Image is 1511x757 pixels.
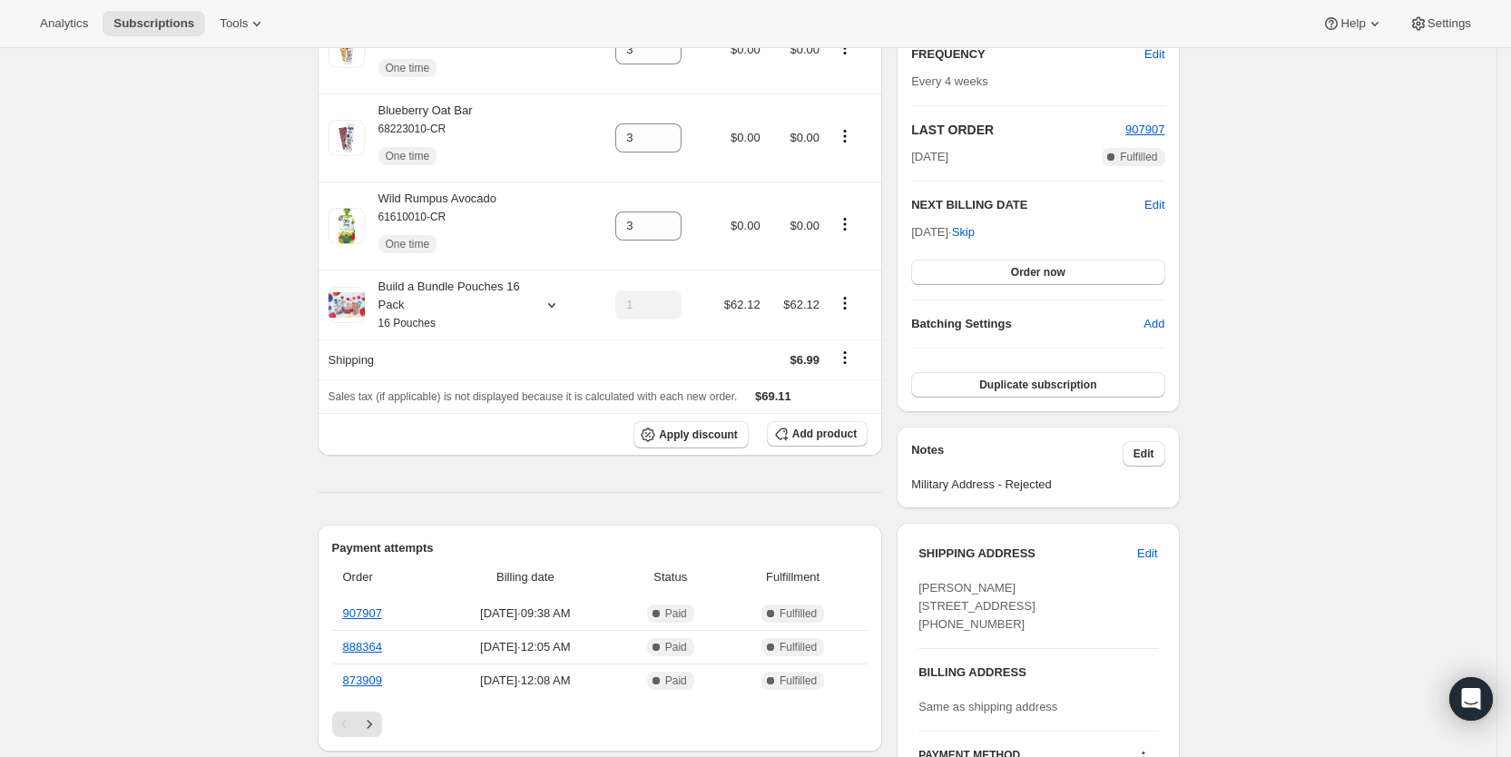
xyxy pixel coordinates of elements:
[365,14,510,86] div: Apple Cinnamon Oat Bar
[343,606,382,620] a: 907907
[911,121,1125,139] h2: LAST ORDER
[329,208,365,244] img: product img
[332,712,868,737] nav: Pagination
[386,237,430,251] span: One time
[790,353,819,367] span: $6.99
[911,441,1123,467] h3: Notes
[767,421,868,447] button: Add product
[918,545,1137,563] h3: SHIPPING ADDRESS
[220,16,248,31] span: Tools
[911,225,975,239] span: [DATE] ·
[830,214,859,234] button: Product actions
[633,421,749,448] button: Apply discount
[724,298,760,311] span: $62.12
[1143,315,1164,333] span: Add
[952,223,975,241] span: Skip
[941,218,986,247] button: Skip
[329,120,365,156] img: product img
[378,123,446,135] small: 68223010-CR
[911,196,1144,214] h2: NEXT BILLING DATE
[1011,265,1065,280] span: Order now
[792,427,857,441] span: Add product
[438,605,612,623] span: [DATE] · 09:38 AM
[103,11,205,36] button: Subscriptions
[40,16,88,31] span: Analytics
[783,298,819,311] span: $62.12
[729,568,857,586] span: Fulfillment
[979,378,1096,392] span: Duplicate subscription
[780,640,817,654] span: Fulfilled
[665,606,687,621] span: Paid
[438,672,612,690] span: [DATE] · 12:08 AM
[659,428,738,442] span: Apply discount
[332,539,868,557] h2: Payment attempts
[1133,40,1175,69] button: Edit
[357,712,382,737] button: Next
[790,43,819,56] span: $0.00
[1120,150,1157,164] span: Fulfilled
[378,211,446,223] small: 61610010-CR
[665,673,687,688] span: Paid
[911,315,1143,333] h6: Batching Settings
[1311,11,1394,36] button: Help
[1137,545,1157,563] span: Edit
[790,131,819,144] span: $0.00
[343,673,382,687] a: 873909
[780,606,817,621] span: Fulfilled
[665,640,687,654] span: Paid
[623,568,718,586] span: Status
[386,149,430,163] span: One time
[365,278,528,332] div: Build a Bundle Pouches 16 Pack
[365,190,497,262] div: Wild Rumpus Avocado
[911,372,1164,398] button: Duplicate subscription
[911,260,1164,285] button: Order now
[731,131,760,144] span: $0.00
[830,348,859,368] button: Shipping actions
[1398,11,1482,36] button: Settings
[1133,310,1175,339] button: Add
[318,339,591,379] th: Shipping
[1126,539,1168,568] button: Edit
[755,389,791,403] span: $69.11
[343,640,382,654] a: 888364
[731,219,760,232] span: $0.00
[1428,16,1471,31] span: Settings
[918,700,1057,713] span: Same as shipping address
[911,476,1164,494] span: Military Address - Rejected
[911,148,948,166] span: [DATE]
[438,568,612,586] span: Billing date
[911,45,1144,64] h2: FREQUENCY
[29,11,99,36] button: Analytics
[1144,45,1164,64] span: Edit
[365,102,473,174] div: Blueberry Oat Bar
[731,43,760,56] span: $0.00
[911,74,988,88] span: Every 4 weeks
[1449,677,1493,721] div: Open Intercom Messenger
[790,219,819,232] span: $0.00
[1125,121,1164,139] button: 907907
[332,557,434,597] th: Order
[1144,196,1164,214] button: Edit
[1123,441,1165,467] button: Edit
[209,11,277,36] button: Tools
[918,664,1157,682] h3: BILLING ADDRESS
[918,581,1035,631] span: [PERSON_NAME] [STREET_ADDRESS] [PHONE_NUMBER]
[830,293,859,313] button: Product actions
[1340,16,1365,31] span: Help
[386,61,430,75] span: One time
[329,390,738,403] span: Sales tax (if applicable) is not displayed because it is calculated with each new order.
[1133,447,1154,461] span: Edit
[113,16,194,31] span: Subscriptions
[378,317,436,329] small: 16 Pouches
[438,638,612,656] span: [DATE] · 12:05 AM
[1125,123,1164,136] a: 907907
[830,126,859,146] button: Product actions
[780,673,817,688] span: Fulfilled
